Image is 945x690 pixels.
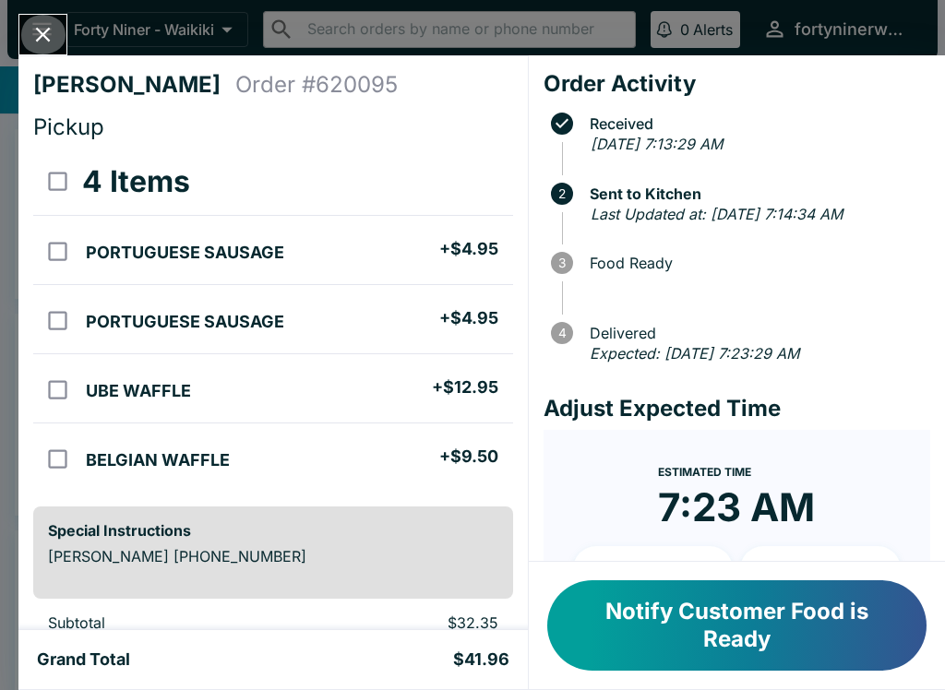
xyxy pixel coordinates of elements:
[82,163,190,200] h3: 4 Items
[453,648,509,671] h5: $41.96
[235,71,398,99] h4: Order # 620095
[580,325,930,341] span: Delivered
[439,238,498,260] h5: + $4.95
[573,546,734,592] button: + 10
[439,307,498,329] h5: + $4.95
[591,205,843,223] em: Last Updated at: [DATE] 7:14:34 AM
[658,465,751,479] span: Estimated Time
[558,186,566,201] text: 2
[33,113,104,140] span: Pickup
[48,521,498,540] h6: Special Instructions
[658,483,815,531] time: 7:23 AM
[544,395,930,422] h4: Adjust Expected Time
[740,546,901,592] button: + 20
[580,115,930,132] span: Received
[48,613,287,632] p: Subtotal
[558,256,566,270] text: 3
[544,70,930,98] h4: Order Activity
[591,135,723,153] em: [DATE] 7:13:29 AM
[33,71,235,99] h4: [PERSON_NAME]
[317,613,497,632] p: $32.35
[432,376,498,399] h5: + $12.95
[557,326,566,340] text: 4
[86,449,230,471] h5: BELGIAN WAFFLE
[590,344,799,363] em: Expected: [DATE] 7:23:29 AM
[580,255,930,271] span: Food Ready
[48,547,498,565] p: [PERSON_NAME] [PHONE_NUMBER]
[86,380,191,402] h5: UBE WAFFLE
[580,185,930,202] span: Sent to Kitchen
[33,149,513,492] table: orders table
[19,15,66,54] button: Close
[86,242,284,264] h5: PORTUGUESE SAUSAGE
[547,580,927,671] button: Notify Customer Food is Ready
[86,311,284,333] h5: PORTUGUESE SAUSAGE
[439,446,498,468] h5: + $9.50
[37,648,130,671] h5: Grand Total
